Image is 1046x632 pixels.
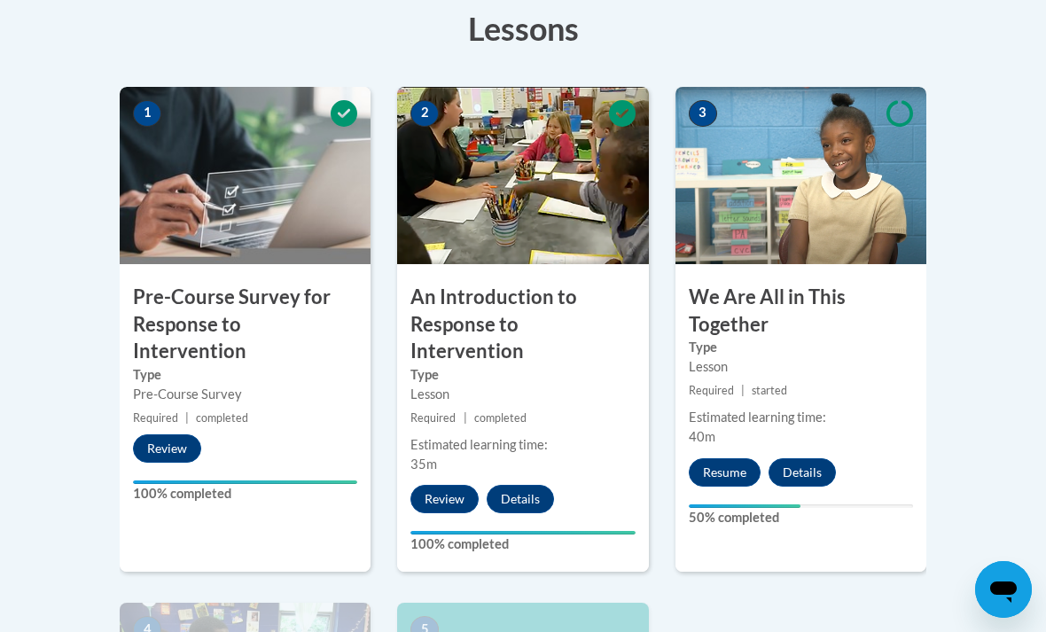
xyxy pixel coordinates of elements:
[689,408,913,427] div: Estimated learning time:
[410,531,635,534] div: Your progress
[474,411,527,425] span: completed
[133,385,357,404] div: Pre-Course Survey
[675,87,926,264] img: Course Image
[975,561,1032,618] iframe: Button to launch messaging window
[410,365,635,385] label: Type
[133,434,201,463] button: Review
[410,385,635,404] div: Lesson
[487,485,554,513] button: Details
[675,284,926,339] h3: We Are All in This Together
[133,365,357,385] label: Type
[185,411,189,425] span: |
[689,100,717,127] span: 3
[410,100,439,127] span: 2
[410,456,437,472] span: 35m
[689,357,913,377] div: Lesson
[410,485,479,513] button: Review
[689,508,913,527] label: 50% completed
[410,411,456,425] span: Required
[689,429,715,444] span: 40m
[689,384,734,397] span: Required
[133,480,357,484] div: Your progress
[689,458,761,487] button: Resume
[410,534,635,554] label: 100% completed
[689,338,913,357] label: Type
[196,411,248,425] span: completed
[464,411,467,425] span: |
[120,87,371,264] img: Course Image
[410,435,635,455] div: Estimated learning time:
[133,100,161,127] span: 1
[397,284,648,365] h3: An Introduction to Response to Intervention
[133,411,178,425] span: Required
[133,484,357,503] label: 100% completed
[120,6,926,51] h3: Lessons
[769,458,836,487] button: Details
[397,87,648,264] img: Course Image
[120,284,371,365] h3: Pre-Course Survey for Response to Intervention
[741,384,745,397] span: |
[689,504,801,508] div: Your progress
[752,384,787,397] span: started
